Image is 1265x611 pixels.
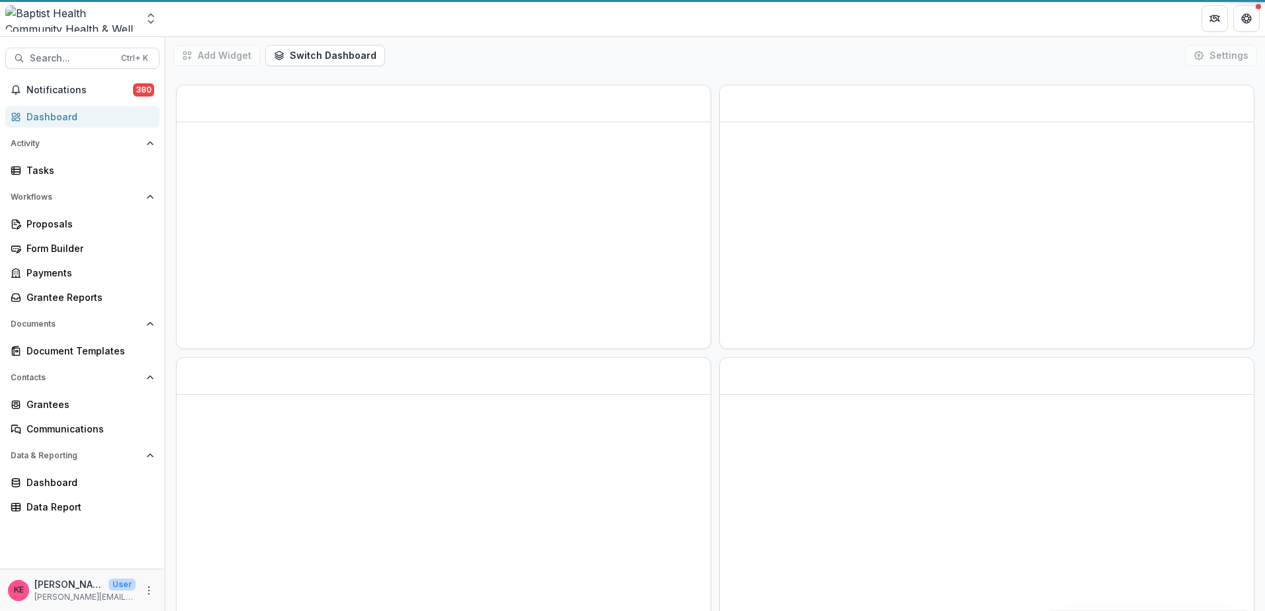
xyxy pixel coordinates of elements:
button: Settings [1185,45,1257,66]
div: Document Templates [26,344,149,358]
p: User [109,579,136,591]
a: Grantee Reports [5,286,159,308]
button: Open Data & Reporting [5,445,159,466]
div: Tasks [26,163,149,177]
button: Search... [5,48,159,69]
div: Grantee Reports [26,290,149,304]
a: Communications [5,418,159,440]
div: Grantees [26,397,149,411]
a: Payments [5,262,159,284]
div: Form Builder [26,241,149,255]
a: Data Report [5,496,159,518]
div: Dashboard [26,110,149,124]
div: Payments [26,266,149,280]
button: Open Activity [5,133,159,154]
span: Activity [11,139,141,148]
span: Documents [11,319,141,329]
button: Get Help [1233,5,1260,32]
button: More [141,583,157,598]
span: Notifications [26,85,133,96]
span: Contacts [11,373,141,382]
button: Add Widget [173,45,260,66]
button: Open entity switcher [142,5,160,32]
a: Document Templates [5,340,159,362]
img: Baptist Health Community Health & Well Being logo [5,5,136,32]
a: Tasks [5,159,159,181]
a: Form Builder [5,237,159,259]
p: [PERSON_NAME][EMAIL_ADDRESS][DOMAIN_NAME] [34,591,136,603]
div: Ctrl + K [118,51,151,65]
button: Notifications380 [5,79,159,101]
a: Grantees [5,393,159,415]
nav: breadcrumb [171,9,227,28]
div: Dashboard [26,475,149,489]
div: Communications [26,422,149,436]
span: 380 [133,83,154,97]
span: Workflows [11,192,141,202]
a: Dashboard [5,106,159,128]
button: Partners [1201,5,1228,32]
div: Katie E [14,586,24,594]
a: Dashboard [5,471,159,493]
span: Data & Reporting [11,451,141,460]
p: [PERSON_NAME] [34,577,103,591]
div: Data Report [26,500,149,514]
span: Search... [30,53,113,64]
div: Proposals [26,217,149,231]
a: Proposals [5,213,159,235]
button: Open Documents [5,313,159,335]
button: Switch Dashboard [265,45,385,66]
button: Open Workflows [5,186,159,208]
button: Open Contacts [5,367,159,388]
